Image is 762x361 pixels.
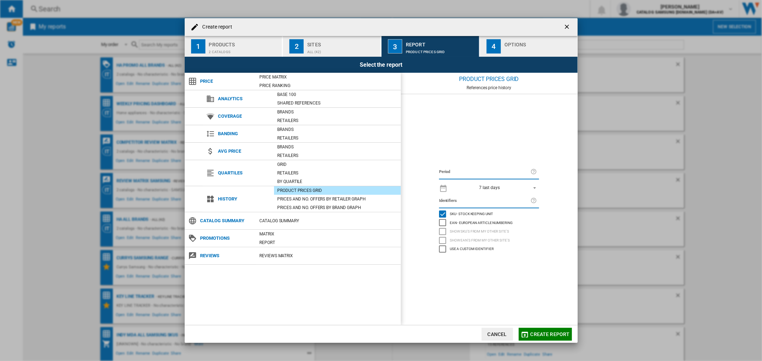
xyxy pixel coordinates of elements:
button: 2 Sites ALL (42) [283,36,381,57]
div: Brands [274,108,401,116]
md-checkbox: Show SKU'S from my other site's [439,227,539,236]
span: SKU - Stock Keeping Unit [450,211,493,216]
md-checkbox: SKU - Stock Keeping Unit [439,210,539,219]
div: 7 last days [479,185,500,190]
div: Base 100 [274,91,401,98]
div: Brands [274,143,401,151]
span: Show SKU'S from my other site's [450,228,509,233]
div: ALL (42) [307,46,378,54]
div: 3 [388,39,402,54]
span: Avg price [215,146,274,156]
button: 4 Options [480,36,578,57]
button: 3 Report Product prices grid [382,36,480,57]
div: Brands [274,126,401,133]
div: 2 catalogs [209,46,279,54]
span: Banding [215,129,274,139]
div: By quartile [274,178,401,185]
md-checkbox: Show EAN's from my other site's [439,236,539,245]
div: 1 [191,39,205,54]
span: Reviews [197,251,256,261]
div: Report [256,239,401,246]
div: Price Matrix [256,73,401,81]
div: 2 [289,39,304,54]
span: EAN - European Article Numbering [450,220,513,225]
span: Coverage [215,111,274,121]
div: Retailers [274,134,401,142]
div: Prices and No. offers by retailer graph [274,195,401,203]
span: History [215,194,274,204]
div: REVIEWS Matrix [256,252,401,259]
div: Product prices grid [274,187,401,194]
md-select: REPORTS.WIZARD.STEPS.REPORT.STEPS.REPORT_OPTIONS.PERIOD: 7 last days [451,183,539,193]
div: Catalog Summary [256,217,401,224]
md-checkbox: Use a custom identifier [439,245,539,254]
button: Cancel [482,328,513,341]
div: Prices and No. offers by brand graph [274,204,401,211]
div: Product prices grid [401,73,578,85]
div: Price Ranking [256,82,401,89]
h4: Create report [199,24,232,31]
md-checkbox: EAN - European Article Numbering [439,218,539,227]
div: Shared references [274,100,401,107]
div: Matrix [256,230,401,238]
span: Use a custom identifier [450,246,494,251]
div: Retailers [274,152,401,159]
ng-md-icon: getI18NText('BUTTONS.CLOSE_DIALOG') [563,23,572,32]
span: Create report [531,331,570,337]
div: Products [209,39,279,46]
label: Period [439,168,531,176]
button: getI18NText('BUTTONS.CLOSE_DIALOG') [561,20,575,34]
div: Grid [274,161,401,168]
span: Show EAN's from my other site's [450,237,510,242]
span: Analytics [215,94,274,104]
button: Create report [519,328,572,341]
div: Sites [307,39,378,46]
div: Report [406,39,476,46]
div: Retailers [274,169,401,177]
button: 1 Products 2 catalogs [185,36,283,57]
span: Promotions [197,233,256,243]
div: Select the report [185,57,578,73]
label: Identifiers [439,197,531,205]
span: Quartiles [215,168,274,178]
span: Price [197,76,256,86]
div: Options [504,39,575,46]
div: 4 [487,39,501,54]
div: Product prices grid [406,46,476,54]
span: Catalog Summary [197,216,256,226]
div: Retailers [274,117,401,124]
div: References price history [401,85,578,90]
